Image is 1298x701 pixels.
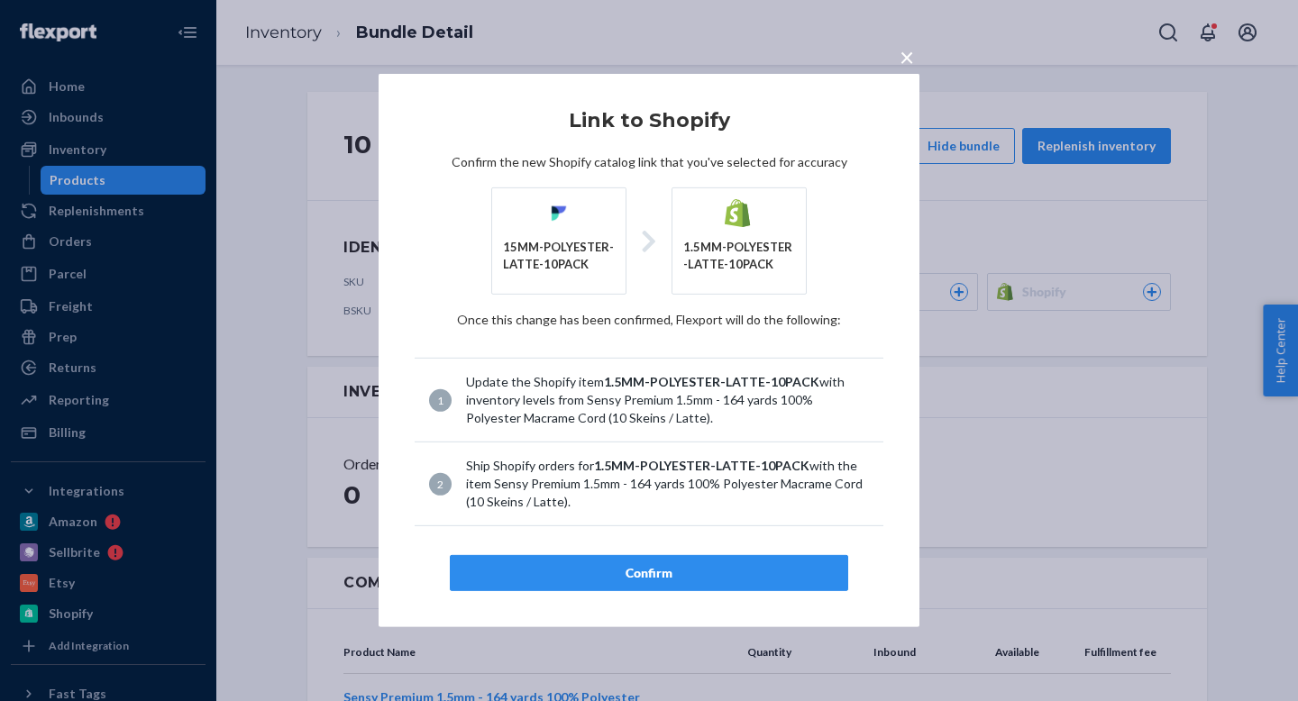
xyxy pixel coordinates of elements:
p: Confirm the new Shopify catalog link that you've selected for accuracy [415,153,883,171]
p: Once this change has been confirmed, Flexport will do the following: [415,311,883,329]
div: 15MM-POLYESTER-LATTE-10PACK [503,239,615,272]
img: Flexport logo [544,199,573,228]
span: 1.5MM-POLYESTER-LATTE-10PACK [604,374,819,389]
div: 1 [429,389,452,412]
div: Ship Shopify orders for with the item Sensy Premium 1.5mm - 164 yards 100% Polyester Macrame Cord... [466,457,869,511]
div: 1.5MM-POLYESTER-LATTE-10PACK [683,239,795,272]
span: × [900,41,914,72]
div: 2 [429,473,452,496]
span: 1.5MM-POLYESTER-LATTE-10PACK [594,458,809,473]
button: Confirm [450,555,848,591]
div: Update the Shopify item with inventory levels from Sensy Premium 1.5mm - 164 yards 100% Polyester... [466,373,869,427]
h2: Link to Shopify [415,110,883,132]
div: Confirm [465,564,833,582]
